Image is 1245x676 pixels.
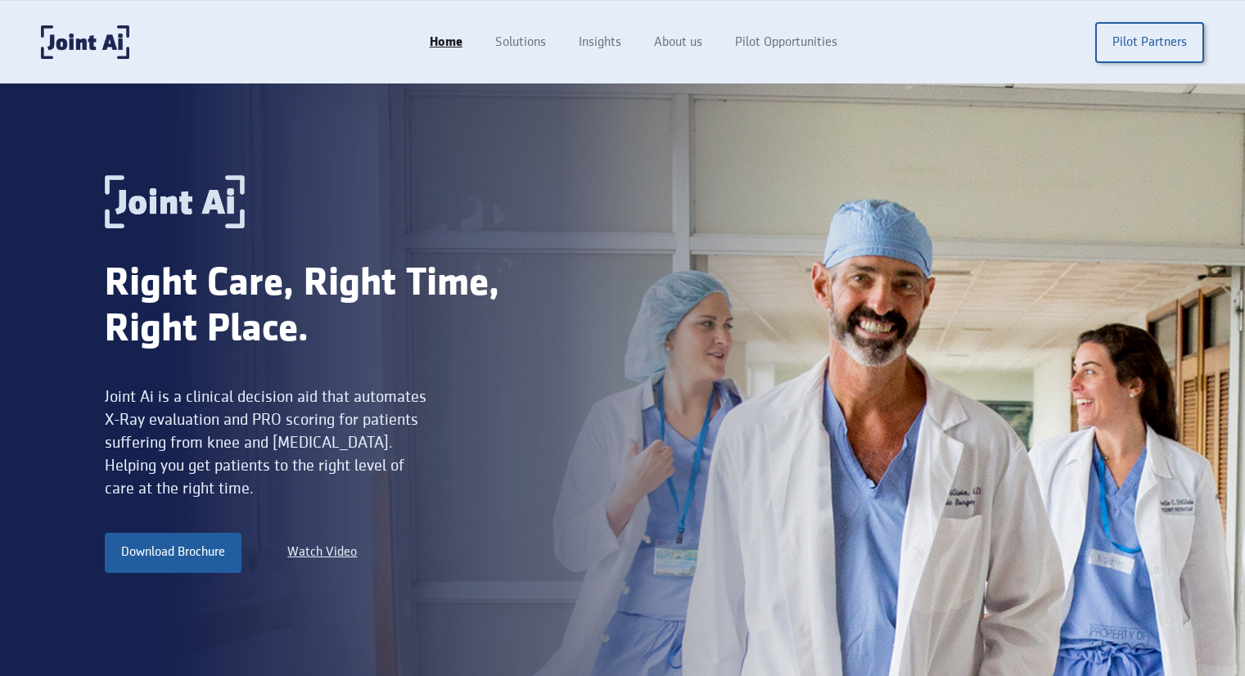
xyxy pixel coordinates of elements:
a: Insights [562,27,638,58]
a: Download Brochure [105,533,241,572]
div: Right Care, Right Time, Right Place. [105,261,571,353]
a: Home [413,27,479,58]
div: Joint Ai is a clinical decision aid that automates X-Ray evaluation and PRO scoring for patients ... [105,385,431,500]
a: home [41,25,129,59]
a: About us [638,27,719,58]
a: Pilot Partners [1095,22,1204,63]
a: Solutions [479,27,562,58]
a: Watch Video [287,543,357,562]
a: Pilot Opportunities [719,27,854,58]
